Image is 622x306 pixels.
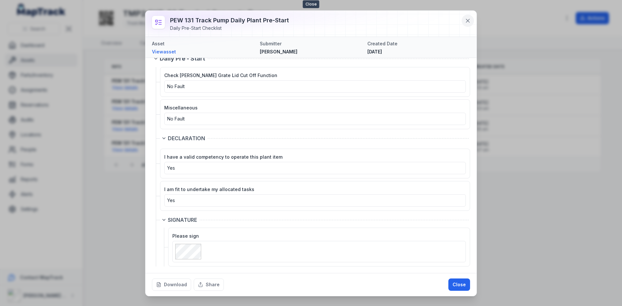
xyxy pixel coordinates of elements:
[260,49,297,54] span: [PERSON_NAME]
[303,0,319,8] span: Close
[367,49,382,54] time: 9/19/2025, 7:32:19 AM
[164,105,198,110] span: Miscellaneous
[164,187,254,192] span: I am fit to undertake my allocated tasks
[194,278,224,291] button: Share
[448,278,470,291] button: Close
[167,116,185,121] span: No Fault
[160,54,205,63] span: Daily Pre - Start
[172,233,199,239] span: Please sign
[168,216,197,224] span: SIGNATURE
[167,165,175,171] span: Yes
[164,73,277,78] span: Check [PERSON_NAME] Grate Lid Cut Off Function
[164,154,282,160] span: I have a valid competency to operate this plant item
[367,41,397,46] span: Created Date
[152,49,255,55] a: Viewasset
[152,278,191,291] button: Download
[367,49,382,54] span: [DATE]
[170,16,289,25] h3: PEW 131 Track Pump Daily Plant Pre-Start
[167,198,175,203] span: Yes
[167,84,185,89] span: No Fault
[152,41,165,46] span: Asset
[170,25,289,31] div: Daily Pre-Start Checklist
[260,41,282,46] span: Submitter
[168,134,205,142] span: DECLARATION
